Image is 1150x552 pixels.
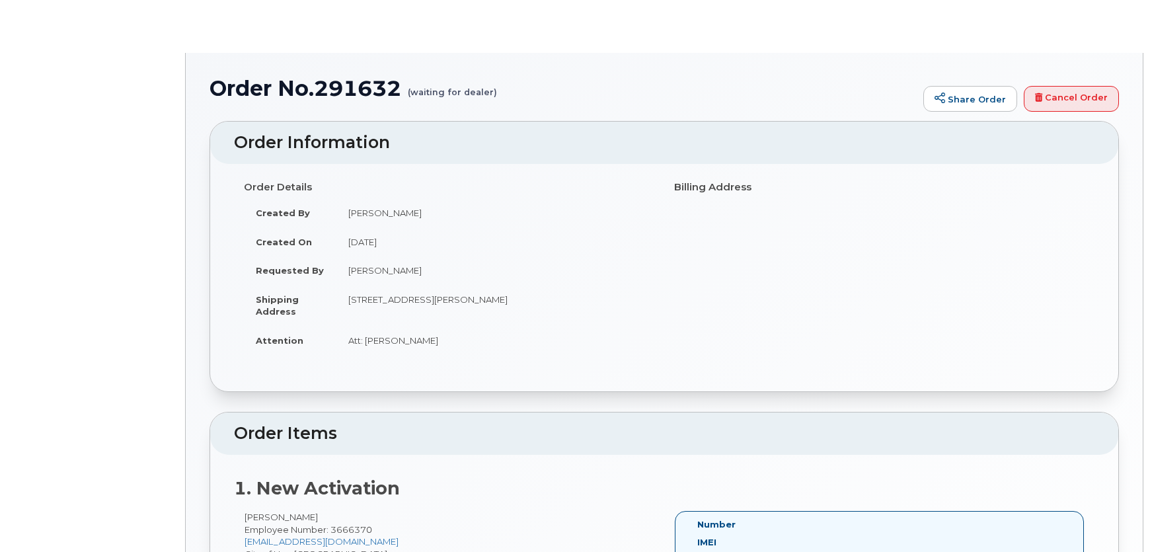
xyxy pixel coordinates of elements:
label: Number [697,518,736,531]
h1: Order No.291632 [210,77,917,100]
h4: Order Details [244,182,654,193]
strong: Attention [256,335,303,346]
strong: Shipping Address [256,294,299,317]
a: [EMAIL_ADDRESS][DOMAIN_NAME] [245,536,399,547]
a: Share Order [923,86,1017,112]
span: Employee Number: 3666370 [245,524,372,535]
td: [PERSON_NAME] [336,256,654,285]
small: (waiting for dealer) [408,77,497,97]
strong: Requested By [256,265,324,276]
h2: Order Information [234,134,1094,152]
a: Cancel Order [1024,86,1119,112]
td: Att: [PERSON_NAME] [336,326,654,355]
label: IMEI [697,536,716,549]
strong: Created On [256,237,312,247]
h2: Order Items [234,424,1094,443]
td: [DATE] [336,227,654,256]
strong: 1. New Activation [234,477,400,499]
td: [PERSON_NAME] [336,198,654,227]
td: [STREET_ADDRESS][PERSON_NAME] [336,285,654,326]
strong: Created By [256,208,310,218]
h4: Billing Address [674,182,1085,193]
